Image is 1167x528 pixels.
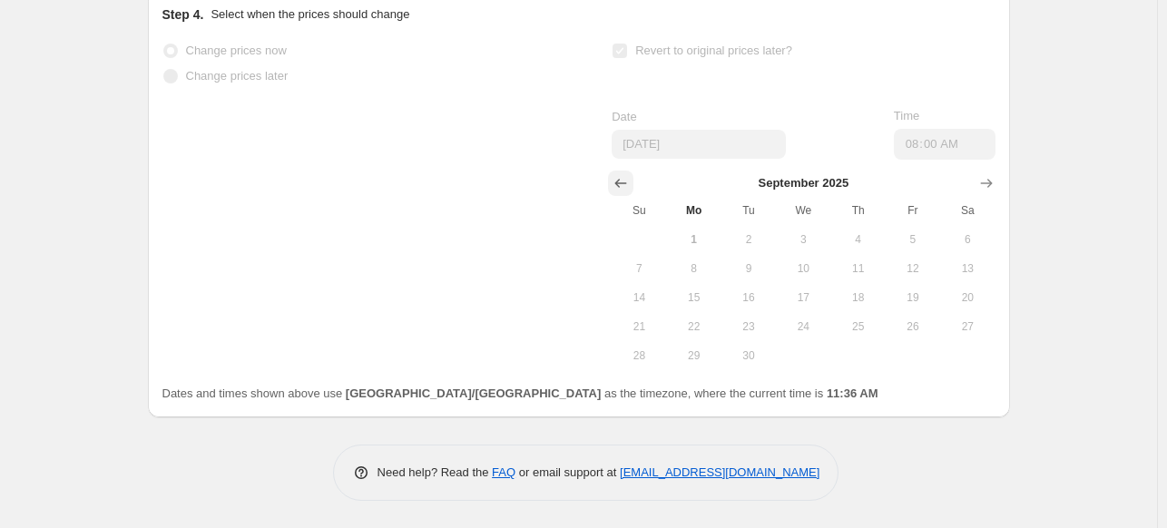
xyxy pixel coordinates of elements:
[893,290,933,305] span: 19
[830,225,885,254] button: Thursday September 4 2025
[783,319,823,334] span: 24
[838,319,878,334] span: 25
[620,465,819,479] a: [EMAIL_ADDRESS][DOMAIN_NAME]
[830,312,885,341] button: Thursday September 25 2025
[940,196,995,225] th: Saturday
[162,5,204,24] h2: Step 4.
[886,225,940,254] button: Friday September 5 2025
[619,319,659,334] span: 21
[940,283,995,312] button: Saturday September 20 2025
[608,171,633,196] button: Show previous month, August 2025
[947,203,987,218] span: Sa
[674,261,714,276] span: 8
[783,232,823,247] span: 3
[783,203,823,218] span: We
[893,261,933,276] span: 12
[667,283,721,312] button: Monday September 15 2025
[776,254,830,283] button: Wednesday September 10 2025
[886,196,940,225] th: Friday
[612,196,666,225] th: Sunday
[729,348,769,363] span: 30
[776,283,830,312] button: Wednesday September 17 2025
[838,290,878,305] span: 18
[612,283,666,312] button: Sunday September 14 2025
[893,319,933,334] span: 26
[947,319,987,334] span: 27
[612,341,666,370] button: Sunday September 28 2025
[186,69,289,83] span: Change prices later
[838,261,878,276] span: 11
[635,44,792,57] span: Revert to original prices later?
[783,290,823,305] span: 17
[674,232,714,247] span: 1
[612,254,666,283] button: Sunday September 7 2025
[619,261,659,276] span: 7
[721,225,776,254] button: Tuesday September 2 2025
[947,290,987,305] span: 20
[729,319,769,334] span: 23
[674,319,714,334] span: 22
[947,232,987,247] span: 6
[667,312,721,341] button: Monday September 22 2025
[667,196,721,225] th: Monday
[776,312,830,341] button: Wednesday September 24 2025
[776,196,830,225] th: Wednesday
[612,312,666,341] button: Sunday September 21 2025
[619,203,659,218] span: Su
[612,130,786,159] input: 9/1/2025
[667,341,721,370] button: Monday September 29 2025
[783,261,823,276] span: 10
[838,232,878,247] span: 4
[940,254,995,283] button: Saturday September 13 2025
[886,254,940,283] button: Friday September 12 2025
[619,348,659,363] span: 28
[893,203,933,218] span: Fr
[947,261,987,276] span: 13
[667,254,721,283] button: Monday September 8 2025
[721,283,776,312] button: Tuesday September 16 2025
[346,386,601,400] b: [GEOGRAPHIC_DATA]/[GEOGRAPHIC_DATA]
[674,348,714,363] span: 29
[729,232,769,247] span: 2
[729,203,769,218] span: Tu
[886,312,940,341] button: Friday September 26 2025
[515,465,620,479] span: or email support at
[838,203,878,218] span: Th
[830,196,885,225] th: Thursday
[492,465,515,479] a: FAQ
[162,386,878,400] span: Dates and times shown above use as the timezone, where the current time is
[940,312,995,341] button: Saturday September 27 2025
[186,44,287,57] span: Change prices now
[721,312,776,341] button: Tuesday September 23 2025
[729,261,769,276] span: 9
[974,171,999,196] button: Show next month, October 2025
[886,283,940,312] button: Friday September 19 2025
[667,225,721,254] button: Today Monday September 1 2025
[674,290,714,305] span: 15
[674,203,714,218] span: Mo
[894,129,995,160] input: 12:00
[721,254,776,283] button: Tuesday September 9 2025
[830,283,885,312] button: Thursday September 18 2025
[830,254,885,283] button: Thursday September 11 2025
[940,225,995,254] button: Saturday September 6 2025
[619,290,659,305] span: 14
[612,110,636,123] span: Date
[827,386,878,400] b: 11:36 AM
[211,5,409,24] p: Select when the prices should change
[721,341,776,370] button: Tuesday September 30 2025
[378,465,493,479] span: Need help? Read the
[776,225,830,254] button: Wednesday September 3 2025
[721,196,776,225] th: Tuesday
[893,232,933,247] span: 5
[894,109,919,122] span: Time
[729,290,769,305] span: 16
